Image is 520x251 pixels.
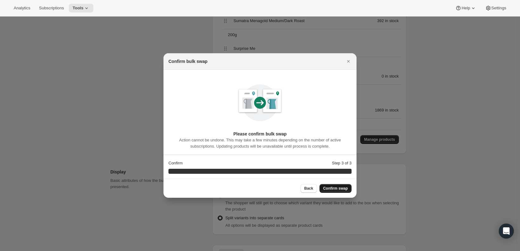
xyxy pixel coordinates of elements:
button: Analytics [10,4,34,12]
button: Subscriptions [35,4,68,12]
span: Tools [73,6,83,11]
span: Subscriptions [39,6,64,11]
button: Back [300,184,317,193]
button: Help [451,4,480,12]
span: Confirm swap [323,186,348,191]
span: Back [304,186,313,191]
h3: Please confirm bulk swap [168,131,352,137]
h2: Confirm bulk swap [168,58,207,64]
button: Tools [69,4,93,12]
span: Settings [491,6,506,11]
span: Analytics [14,6,30,11]
div: Open Intercom Messenger [499,224,514,239]
p: Step 3 of 3 [332,160,352,166]
span: Action cannot be undone. This may take a few minutes depending on the number of active subscripti... [179,138,341,149]
span: Help [461,6,470,11]
p: Confirm [168,160,183,166]
button: Close [344,57,353,66]
button: Confirm swap [319,184,352,193]
button: Settings [481,4,510,12]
